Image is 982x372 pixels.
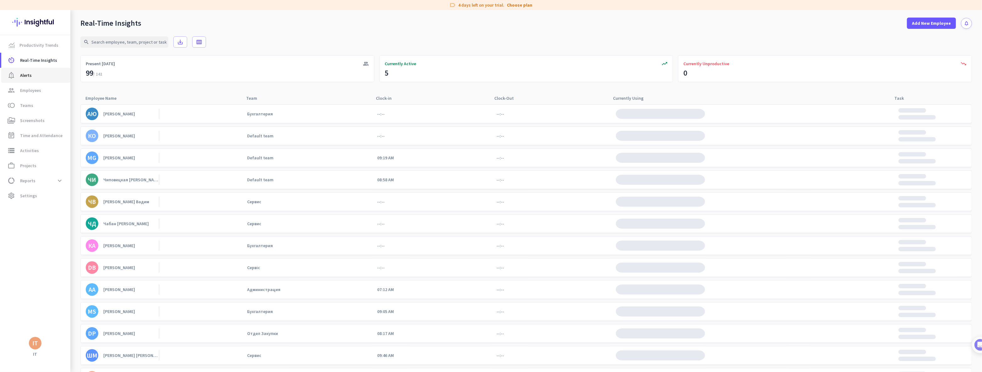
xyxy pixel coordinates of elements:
div: [PERSON_NAME] [103,133,135,139]
a: АЮ[PERSON_NAME] [86,108,159,120]
i: toll [8,102,15,109]
a: Default team [247,177,289,183]
a: ЧВ[PERSON_NAME] Вадим [86,195,159,208]
div: Default team [247,177,274,183]
span: Currently Active [385,61,416,67]
div: Бухгалтерия [247,243,273,248]
app-real-time-attendance-cell: 09:19 AM [377,155,394,161]
a: Сервис [247,199,289,205]
a: Бухгалтерия [247,243,289,248]
div: I'm good, thanks. 👍 [66,98,121,112]
span: Add New Employee [912,20,951,26]
i: label [450,2,456,8]
a: Default team [247,155,289,161]
span: Projects [20,162,36,169]
div: Close [110,3,122,14]
img: placeholder-live-activity.svg [616,219,705,229]
span: Employees [20,87,41,94]
div: IT [32,340,38,346]
app-real-time-attendance-cell: --:-- [496,133,504,139]
app-real-time-attendance-cell: --:-- [377,199,385,205]
i: storage [8,147,15,154]
div: АА [89,286,95,293]
a: Choose plan [507,2,533,8]
span: Screenshots [20,117,45,124]
img: placeholder-live-activity.svg [616,263,705,273]
div: Чиповецкая [PERSON_NAME] [103,177,159,183]
a: MG[PERSON_NAME] [86,151,159,164]
div: [PERSON_NAME] Вадим [103,199,149,205]
div: АЮ [87,111,97,117]
a: Отдел Закупки [247,331,289,336]
i: settings [8,192,15,199]
div: Чабан [PERSON_NAME] [103,221,149,226]
app-real-time-attendance-cell: --:-- [496,309,504,314]
div: Task [894,94,911,103]
a: event_noteTime and Attendance [1,128,70,143]
div: Бухгалтерия [247,111,273,117]
div: 99 [86,68,102,78]
div: Бухгалтерия [247,309,273,314]
a: data_usageReportsexpand_more [1,173,70,188]
div: КО [88,133,96,139]
div: [PERSON_NAME] [103,287,135,292]
button: notifications [961,18,972,29]
app-real-time-attendance-cell: --:-- [496,331,504,336]
p: The team can also help [30,8,78,14]
div: 0 [683,68,687,78]
app-real-time-attendance-cell: --:-- [377,265,385,270]
h1: Insightful AI assistant [30,3,85,8]
app-real-time-attendance-cell: --:-- [496,287,504,292]
textarea: Message… [5,192,120,203]
div: Сервіс [247,265,260,270]
app-real-time-attendance-cell: --:-- [496,221,504,226]
div: Great! Anything else comes up, feel free to drop us a message! 🖐️ [10,121,98,133]
app-real-time-attendance-cell: --:-- [377,243,385,248]
div: Сервис [247,221,261,226]
app-real-time-attendance-cell: 08:58 AM [377,177,394,183]
app-real-time-attendance-cell: --:-- [496,243,504,248]
a: Default team [247,133,289,139]
button: Send a message… [108,203,118,213]
button: Add New Employee [907,18,956,29]
a: Бухгалтерия [247,111,289,117]
span: / 141 [93,71,102,77]
app-real-time-attendance-cell: 07:12 AM [377,287,394,292]
div: ШМ [87,352,97,359]
button: Home [98,3,110,14]
i: trending_up [661,61,668,67]
img: placeholder-live-activity.svg [616,175,705,185]
span: Activities [20,147,39,154]
img: placeholder-live-activity.svg [616,328,705,338]
div: Clock-Out [495,94,522,103]
button: Gif picker [20,205,25,210]
div: ЧВ [88,199,96,205]
div: ЧД [88,221,96,227]
div: Great! Anything else comes up, feel free to drop us a message! 🖐️Insightful AI assistant • [DATE] [5,117,103,137]
img: placeholder-live-activity.svg [616,284,705,295]
div: [PERSON_NAME] [103,155,135,161]
div: Администрация [247,287,280,292]
div: IT says… [5,98,121,117]
div: Team [247,94,265,103]
app-real-time-attendance-cell: --:-- [377,221,385,226]
div: [PERSON_NAME] [103,243,135,248]
div: Real-Time Insights [80,19,141,28]
a: КО[PERSON_NAME] [86,130,159,142]
div: 5 [385,68,388,78]
a: work_outlineProjects [1,158,70,173]
input: Search employee, team, project or task [80,36,168,48]
a: ЧДЧабан [PERSON_NAME] [86,217,159,230]
a: storageActivities [1,143,70,158]
div: I'm good, thanks. 👍 [71,102,116,108]
span: Settings [20,192,37,199]
a: АА[PERSON_NAME] [86,283,159,296]
img: placeholder-live-activity.svg [616,131,705,141]
img: placeholder-live-activity.svg [616,350,705,360]
span: Currently Unproductive [683,61,729,67]
span: Alerts [20,72,32,79]
a: ШМ[PERSON_NAME] [PERSON_NAME] [86,349,159,362]
button: save_alt [173,36,187,48]
div: DP [88,330,96,337]
div: Сервис [247,353,261,358]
